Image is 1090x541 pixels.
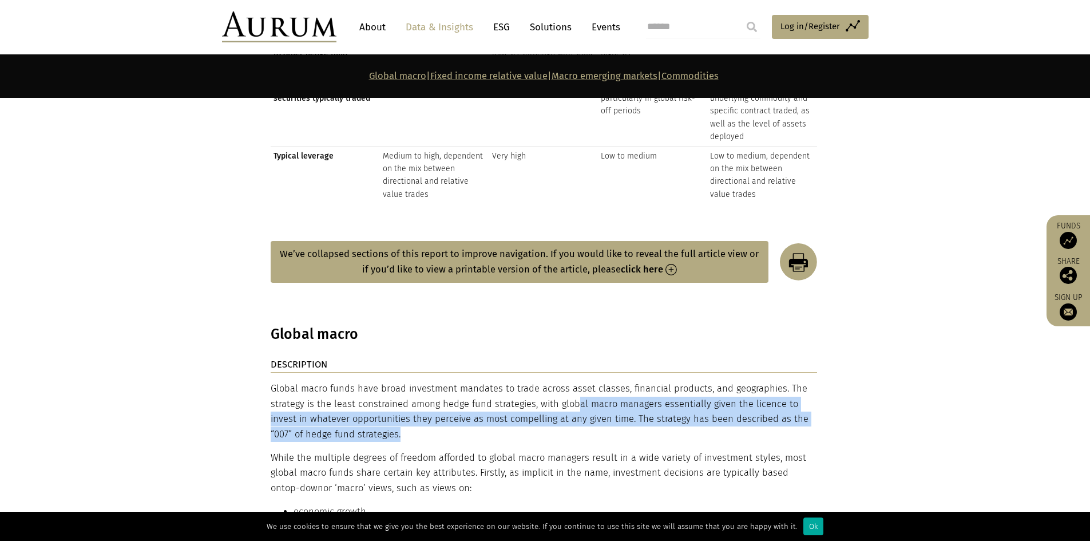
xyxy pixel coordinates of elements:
a: Commodities [661,70,719,81]
img: Share this post [1060,267,1077,284]
div: Ok [803,518,823,535]
span: Log in/Register [780,19,840,33]
a: Global macro [369,70,426,81]
button: We’ve collapsed sections of this report to improve navigation. If you would like to reveal the fu... [271,241,768,283]
a: About [354,17,391,38]
td: Low to medium, dependent on the mix between directional and relative value trades [707,147,816,204]
img: Sign up to our newsletter [1060,303,1077,321]
a: Funds [1052,221,1084,249]
td: Liquidity of underlying securities typically traded [271,76,380,147]
a: ESG [487,17,516,38]
span: top-down [282,483,323,493]
strong: DESCRIPTION [271,359,327,370]
img: Access Funds [1060,232,1077,249]
a: Macro emerging markets [552,70,657,81]
td: Variable, dependent on the underlying commodity and specific contract traded, as well as the leve... [707,76,816,147]
strong: click here [621,264,663,275]
td: Very high [489,147,598,204]
img: Print Report [768,243,817,281]
td: Low to medium [598,147,707,204]
strong: | | | [369,70,719,81]
td: Typical leverage [271,147,380,204]
td: High [489,76,598,147]
a: Events [586,17,620,38]
td: Medium to high, dependent on the mix between directional and relative value trades [380,147,489,204]
div: Share [1052,258,1084,284]
img: Read More [665,264,677,275]
td: Lower than global macro, particularly in global risk-off periods [598,76,707,147]
a: Sign up [1052,293,1084,321]
p: While the multiple degrees of freedom afforded to global macro managers result in a wide variety ... [271,451,817,496]
a: Data & Insights [400,17,479,38]
a: Log in/Register [772,15,869,39]
li: economic growth [294,504,817,519]
input: Submit [740,15,763,38]
img: Aurum [222,11,336,42]
p: Global macro funds have broad investment mandates to trade across asset classes, financial produc... [271,381,817,442]
td: High [380,76,489,147]
a: Fixed income relative value [430,70,548,81]
a: Solutions [524,17,577,38]
h3: Global macro [271,326,817,343]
